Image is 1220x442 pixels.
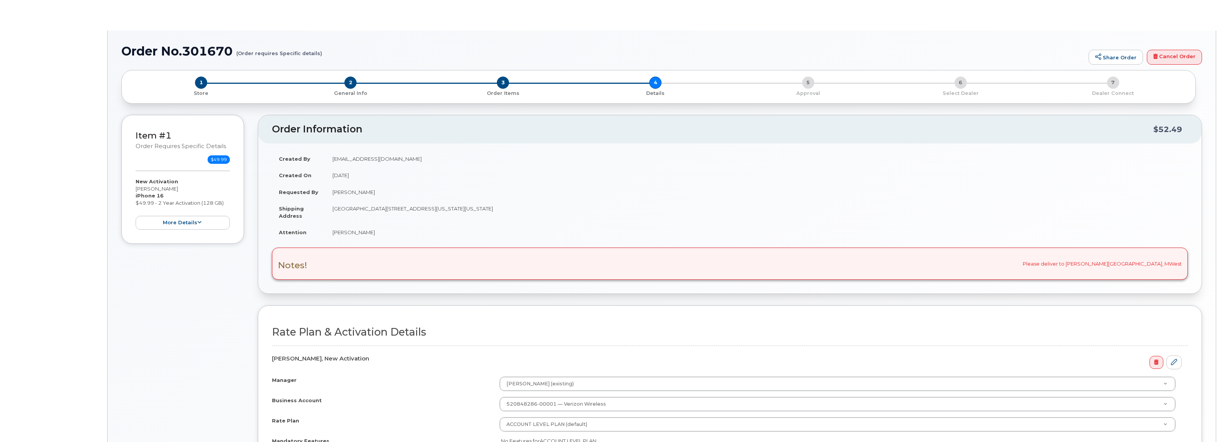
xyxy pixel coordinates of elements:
span: 520848286-00001 — Verizon Wireless [502,401,606,408]
small: Order requires Specific details [136,143,226,150]
strong: Attention [279,229,306,235]
strong: Created On [279,172,311,178]
strong: iPhone 16 [136,192,164,199]
span: $49.99 [208,155,230,164]
span: ACCOUNT LEVEL PLAN (default) [506,421,587,427]
strong: Created By [279,156,310,162]
span: 3 [497,77,509,89]
span: [PERSON_NAME] (existing) [502,380,574,387]
a: Cancel Order [1147,50,1202,65]
strong: Requested By [279,189,318,195]
h1: Order No.301670 [121,44,1085,58]
a: 3 Order Items [427,89,579,97]
p: General Info [277,90,424,97]
td: [GEOGRAPHIC_DATA][STREET_ADDRESS][US_STATE][US_STATE] [326,200,1188,224]
td: [DATE] [326,167,1188,184]
h2: Rate Plan & Activation Details [272,326,1188,338]
a: 2 General Info [274,89,427,97]
h2: Order Information [272,124,1153,135]
a: Share Order [1089,50,1143,65]
div: Please deliver to [PERSON_NAME][GEOGRAPHIC_DATA], MWest [272,248,1188,280]
p: Store [131,90,271,97]
label: Manager [272,377,296,384]
span: 1 [195,77,207,89]
label: Rate Plan [272,417,299,424]
strong: New Activation [136,178,178,184]
a: 1 Store [128,89,274,97]
p: Order Items [430,90,576,97]
td: [EMAIL_ADDRESS][DOMAIN_NAME] [326,150,1188,167]
h3: Notes! [278,261,307,270]
a: ACCOUNT LEVEL PLAN (default) [500,418,1175,431]
span: 2 [344,77,357,89]
label: Business Account [272,397,322,404]
h4: [PERSON_NAME], New Activation [272,356,1182,362]
div: $52.49 [1153,122,1182,137]
small: (Order requires Specific details) [236,44,322,56]
td: [PERSON_NAME] [326,184,1188,201]
div: [PERSON_NAME] $49.99 - 2 Year Activation (128 GB) [136,178,230,230]
button: more details [136,216,230,230]
td: [PERSON_NAME] [326,224,1188,241]
a: Item #1 [136,130,172,141]
strong: Shipping Address [279,206,304,219]
a: [PERSON_NAME] (existing) [500,377,1175,391]
a: 520848286-00001 — Verizon Wireless [500,397,1175,411]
